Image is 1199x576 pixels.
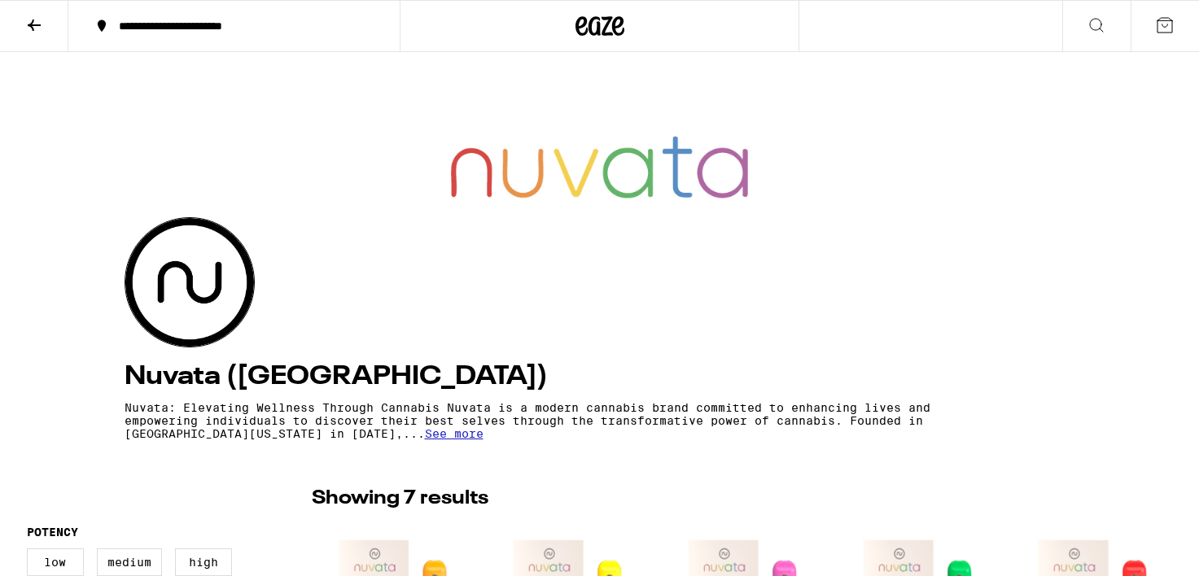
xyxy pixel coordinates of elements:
h4: Nuvata ([GEOGRAPHIC_DATA]) [125,364,1075,390]
span: See more [425,427,484,440]
label: Low [27,548,84,576]
p: Nuvata: Elevating Wellness Through Cannabis Nuvata is a modern cannabis brand committed to enhanc... [125,401,932,440]
label: High [175,548,232,576]
img: Nuvata (CA) logo [125,218,254,347]
legend: Potency [27,526,78,539]
label: Medium [97,548,162,576]
p: Showing 7 results [312,485,488,513]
